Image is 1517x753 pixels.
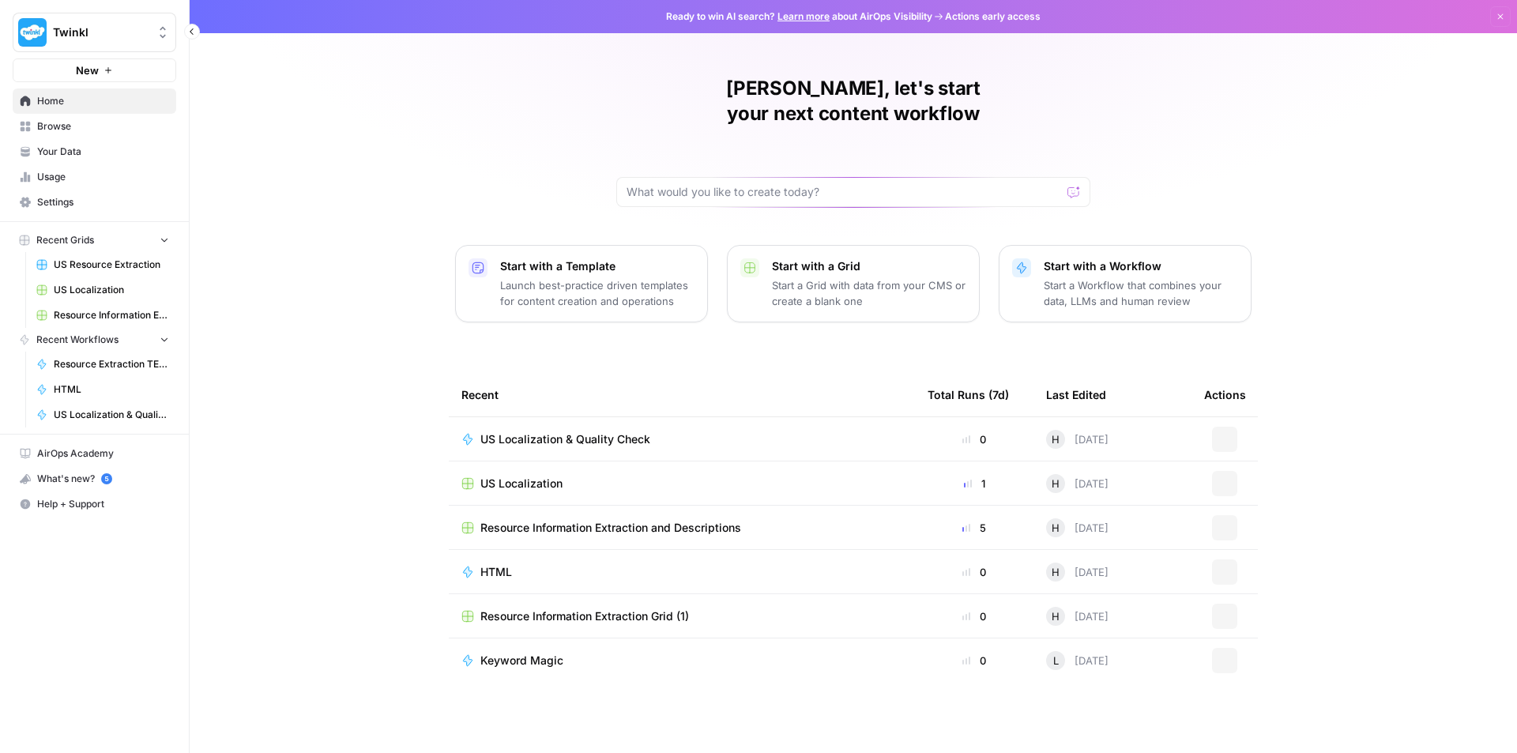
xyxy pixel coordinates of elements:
div: Recent [461,373,902,416]
img: Twinkl Logo [18,18,47,47]
a: US Localization [461,476,902,491]
a: Settings [13,190,176,215]
span: Your Data [37,145,169,159]
span: Recent Workflows [36,333,119,347]
div: What's new? [13,467,175,491]
span: HTML [480,564,512,580]
span: H [1052,564,1060,580]
span: Ready to win AI search? about AirOps Visibility [666,9,932,24]
input: What would you like to create today? [627,184,1061,200]
p: Start with a Workflow [1044,258,1238,274]
a: Resource Information Extraction and Descriptions [461,520,902,536]
button: Help + Support [13,491,176,517]
span: Actions early access [945,9,1041,24]
span: Recent Grids [36,233,94,247]
a: US Resource Extraction [29,252,176,277]
button: Recent Workflows [13,328,176,352]
a: Learn more [777,10,830,22]
span: Keyword Magic [480,653,563,668]
text: 5 [104,475,108,483]
span: Twinkl [53,24,149,40]
span: Home [37,94,169,108]
a: 5 [101,473,112,484]
button: Start with a GridStart a Grid with data from your CMS or create a blank one [727,245,980,322]
div: 0 [928,564,1021,580]
span: US Localization [54,283,169,297]
a: Browse [13,114,176,139]
span: New [76,62,99,78]
a: HTML [29,377,176,402]
button: Workspace: Twinkl [13,13,176,52]
h1: [PERSON_NAME], let's start your next content workflow [616,76,1090,126]
div: [DATE] [1046,430,1109,449]
p: Start a Grid with data from your CMS or create a blank one [772,277,966,309]
a: HTML [461,564,902,580]
button: What's new? 5 [13,466,176,491]
a: US Localization [29,277,176,303]
span: H [1052,431,1060,447]
p: Start a Workflow that combines your data, LLMs and human review [1044,277,1238,309]
div: Total Runs (7d) [928,373,1009,416]
button: Recent Grids [13,228,176,252]
span: US Localization [480,476,563,491]
div: [DATE] [1046,563,1109,582]
span: H [1052,476,1060,491]
span: US Localization & Quality Check [54,408,169,422]
a: Resource Information Extraction Grid (1) [461,608,902,624]
a: US Localization & Quality Check [29,402,176,427]
span: Resource Extraction TEST [54,357,169,371]
div: 5 [928,520,1021,536]
span: Browse [37,119,169,134]
div: 0 [928,653,1021,668]
span: Help + Support [37,497,169,511]
span: L [1053,653,1059,668]
span: Resource Information Extraction and Descriptions [480,520,741,536]
span: HTML [54,382,169,397]
span: US Resource Extraction [54,258,169,272]
div: [DATE] [1046,474,1109,493]
a: Home [13,88,176,114]
span: Settings [37,195,169,209]
button: Start with a TemplateLaunch best-practice driven templates for content creation and operations [455,245,708,322]
span: H [1052,520,1060,536]
div: 1 [928,476,1021,491]
a: AirOps Academy [13,441,176,466]
span: Resource Information Extraction and Descriptions [54,308,169,322]
div: [DATE] [1046,607,1109,626]
div: [DATE] [1046,518,1109,537]
a: Resource Extraction TEST [29,352,176,377]
span: H [1052,608,1060,624]
div: [DATE] [1046,651,1109,670]
div: 0 [928,431,1021,447]
p: Launch best-practice driven templates for content creation and operations [500,277,695,309]
span: Resource Information Extraction Grid (1) [480,608,689,624]
p: Start with a Grid [772,258,966,274]
a: Keyword Magic [461,653,902,668]
div: Last Edited [1046,373,1106,416]
span: AirOps Academy [37,446,169,461]
button: Start with a WorkflowStart a Workflow that combines your data, LLMs and human review [999,245,1252,322]
button: New [13,58,176,82]
p: Start with a Template [500,258,695,274]
a: US Localization & Quality Check [461,431,902,447]
span: Usage [37,170,169,184]
a: Resource Information Extraction and Descriptions [29,303,176,328]
div: 0 [928,608,1021,624]
a: Usage [13,164,176,190]
div: Actions [1204,373,1246,416]
a: Your Data [13,139,176,164]
span: US Localization & Quality Check [480,431,650,447]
